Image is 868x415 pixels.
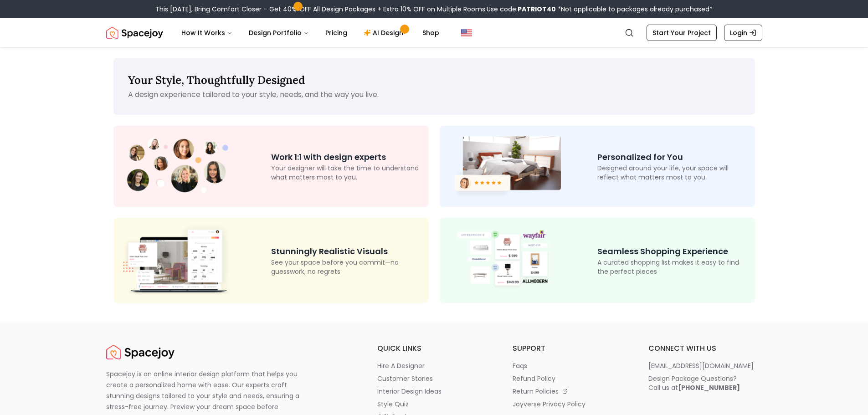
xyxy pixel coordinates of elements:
a: Design Package Questions?Call us at[PHONE_NUMBER] [648,374,762,392]
a: faqs [513,361,627,370]
a: joyverse privacy policy [513,400,627,409]
div: Design Package Questions? Call us at [648,374,740,392]
span: *Not applicable to packages already purchased* [556,5,713,14]
a: Start Your Project [647,25,717,41]
p: Designed around your life, your space will reflect what matters most to you [597,164,748,182]
img: United States [461,27,472,38]
h6: quick links [377,343,491,354]
a: Spacejoy [106,24,163,42]
a: AI Design [356,24,413,42]
p: faqs [513,361,527,370]
p: Your Style, Thoughtfully Designed [128,73,740,87]
a: customer stories [377,374,491,383]
b: PATRIOT40 [518,5,556,14]
p: Stunningly Realistic Visuals [271,245,421,258]
p: Work 1:1 with design experts [271,151,421,164]
p: [EMAIL_ADDRESS][DOMAIN_NAME] [648,361,754,370]
a: interior design ideas [377,387,491,396]
a: return policies [513,387,627,396]
b: [PHONE_NUMBER] [678,383,740,392]
a: Shop [415,24,447,42]
p: refund policy [513,374,555,383]
nav: Main [174,24,447,42]
p: joyverse privacy policy [513,400,586,409]
nav: Global [106,18,762,47]
img: Design Experts [121,134,235,199]
img: Spacejoy Logo [106,343,175,361]
a: Login [724,25,762,41]
span: Use code: [487,5,556,14]
p: customer stories [377,374,433,383]
a: style quiz [377,400,491,409]
p: Personalized for You [597,151,748,164]
img: 3D Design [121,225,235,295]
p: Your designer will take the time to understand what matters most to you. [271,164,421,182]
a: Spacejoy [106,343,175,361]
p: A curated shopping list makes it easy to find the perfect pieces [597,258,748,276]
p: style quiz [377,400,409,409]
img: Spacejoy Logo [106,24,163,42]
button: How It Works [174,24,240,42]
button: Design Portfolio [241,24,316,42]
h6: support [513,343,627,354]
img: Room Design [447,133,561,200]
p: hire a designer [377,361,425,370]
a: hire a designer [377,361,491,370]
p: A design experience tailored to your style, needs, and the way you live. [128,89,740,100]
p: return policies [513,387,559,396]
p: Seamless Shopping Experience [597,245,748,258]
div: This [DATE], Bring Comfort Closer – Get 40% OFF All Design Packages + Extra 10% OFF on Multiple R... [155,5,713,14]
a: [EMAIL_ADDRESS][DOMAIN_NAME] [648,361,762,370]
a: refund policy [513,374,627,383]
h6: connect with us [648,343,762,354]
img: Shop Design [447,228,561,293]
p: interior design ideas [377,387,442,396]
a: Pricing [318,24,354,42]
p: See your space before you commit—no guesswork, no regrets [271,258,421,276]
